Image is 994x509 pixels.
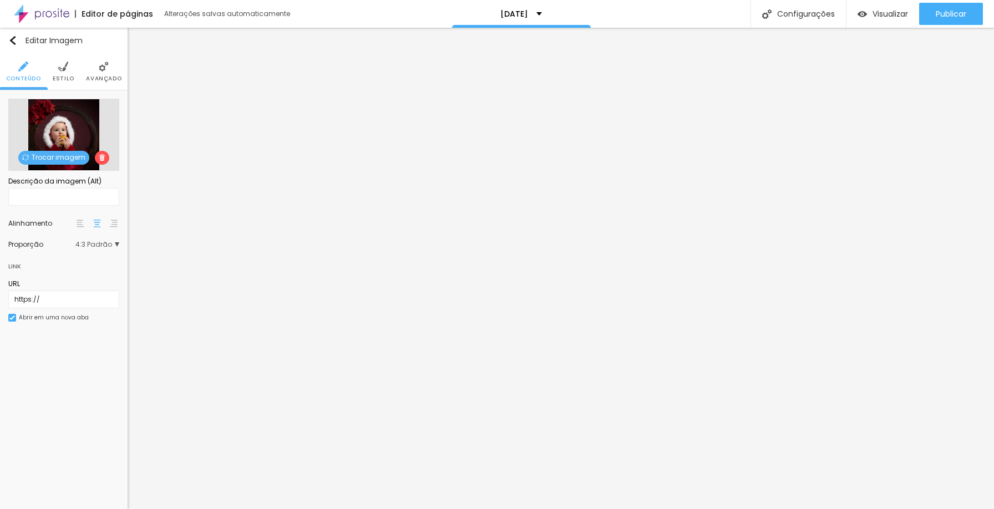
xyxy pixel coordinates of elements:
img: Icone [99,62,109,72]
span: Estilo [53,76,74,82]
div: Abrir em uma nova aba [19,315,89,320]
div: Editor de páginas [75,10,153,18]
img: paragraph-right-align.svg [110,220,118,227]
img: Icone [18,62,28,72]
img: paragraph-left-align.svg [77,220,84,227]
img: Icone [99,154,105,161]
img: paragraph-center-align.svg [93,220,101,227]
p: [DATE] [500,10,528,18]
img: Icone [9,315,15,320]
iframe: Editor [128,28,994,509]
span: 4:3 Padrão [75,241,119,248]
span: Visualizar [873,9,908,18]
div: Alterações salvas automaticamente [164,11,292,17]
img: Icone [8,36,17,45]
img: Icone [22,154,29,161]
button: Visualizar [846,3,919,25]
img: Icone [58,62,68,72]
div: Link [8,253,119,273]
span: Publicar [936,9,966,18]
span: Trocar imagem [18,151,89,165]
div: Link [8,260,21,272]
img: Icone [762,9,772,19]
div: Editar Imagem [8,36,83,45]
div: Proporção [8,241,75,248]
img: view-1.svg [858,9,867,19]
span: Avançado [86,76,121,82]
span: Conteúdo [6,76,41,82]
div: Descrição da imagem (Alt) [8,176,119,186]
div: Alinhamento [8,220,75,227]
button: Publicar [919,3,983,25]
div: URL [8,279,119,289]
